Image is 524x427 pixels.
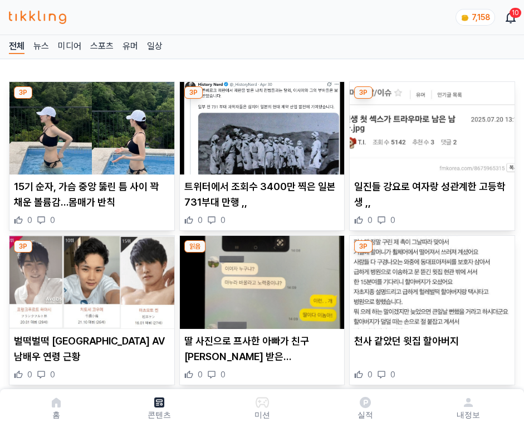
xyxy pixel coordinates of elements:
p: 천사 같았던 윗집 할아버지 [354,333,510,349]
span: 0 [390,369,395,380]
p: 트위터에서 조회수 3400만 찍은 일본 731부대 만행 ,, [184,179,340,210]
div: 3P 트위터에서 조회수 3400만 찍은 일본 731부대 만행 ,, 트위터에서 조회수 3400만 찍은 일본 731부대 만행 ,, 0 0 [179,81,345,231]
span: 0 [27,215,32,226]
div: 읽음 딸 사진으로 프사한 아빠가 친구한테 받은 카톡 딸 사진으로 프사한 아빠가 친구[PERSON_NAME] 받은 [PERSON_NAME] 0 0 [179,235,345,385]
span: 0 [390,215,395,226]
img: 일진들 강요로 여자랑 성관계한 고등학생 ,, [350,82,515,174]
span: 0 [50,215,55,226]
span: 0 [50,369,55,380]
a: 스포츠 [90,40,114,54]
div: 3P 천사 같았던 윗집 할아버지 천사 같았던 윗집 할아버지 0 0 [349,235,515,385]
a: 홈 [4,394,107,423]
div: 3P [184,86,203,99]
p: 일진들 강요로 여자랑 성관계한 고등학생 ,, [354,179,510,210]
span: 0 [27,369,32,380]
img: 천사 같았던 윗집 할아버지 [350,236,515,328]
img: 벌떡벌떡 일본 AV 남배우 연령 근황 [9,236,174,328]
a: 내정보 [417,394,520,423]
a: 미디어 [58,40,81,54]
div: 3P [354,240,373,253]
a: 10 [506,11,515,24]
img: 딸 사진으로 프사한 아빠가 친구한테 받은 카톡 [180,236,345,328]
img: 15기 순자, 가슴 중앙 뚫린 틈 사이 꽉 채운 볼륨감…몸매가 반칙 [9,82,174,174]
span: 0 [368,215,373,226]
div: 10 [510,8,521,18]
a: 일상 [147,40,163,54]
p: 벌떡벌떡 [GEOGRAPHIC_DATA] AV 남배우 연령 근황 [14,333,170,365]
span: 0 [368,369,373,380]
a: 뉴스 [33,40,49,54]
a: 유머 [123,40,138,54]
p: 콘텐츠 [148,409,171,420]
img: 미션 [256,396,269,409]
a: 실적 [314,394,417,423]
img: 티끌링 [9,11,66,24]
a: coin 7,158 [456,9,493,26]
div: 읽음 [184,240,205,253]
a: 콘텐츠 [107,394,210,423]
div: 3P 일진들 강요로 여자랑 성관계한 고등학생 ,, 일진들 강요로 여자랑 성관계한 고등학생 ,, 0 0 [349,81,515,231]
p: 딸 사진으로 프사한 아빠가 친구[PERSON_NAME] 받은 [PERSON_NAME] [184,333,340,365]
div: 3P 벌떡벌떡 일본 AV 남배우 연령 근황 벌떡벌떡 [GEOGRAPHIC_DATA] AV 남배우 연령 근황 0 0 [9,235,175,385]
div: 3P [14,240,32,253]
div: 3P [354,86,373,99]
p: 15기 순자, 가슴 중앙 뚫린 틈 사이 꽉 채운 볼륨감…몸매가 반칙 [14,179,170,210]
span: 0 [198,215,203,226]
img: coin [461,13,469,22]
img: 트위터에서 조회수 3400만 찍은 일본 731부대 만행 ,, [180,82,345,174]
div: 3P [14,86,32,99]
span: 0 [221,215,226,226]
p: 내정보 [457,409,480,420]
p: 미션 [254,409,270,420]
p: 실적 [358,409,373,420]
span: 0 [221,369,226,380]
span: 7,158 [472,13,490,22]
a: 전체 [9,40,25,54]
p: 홈 [52,409,60,420]
button: 미션 [210,394,314,423]
span: 0 [198,369,203,380]
div: 3P 15기 순자, 가슴 중앙 뚫린 틈 사이 꽉 채운 볼륨감…몸매가 반칙 15기 순자, 가슴 중앙 뚫린 틈 사이 꽉 채운 볼륨감…몸매가 반칙 0 0 [9,81,175,231]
